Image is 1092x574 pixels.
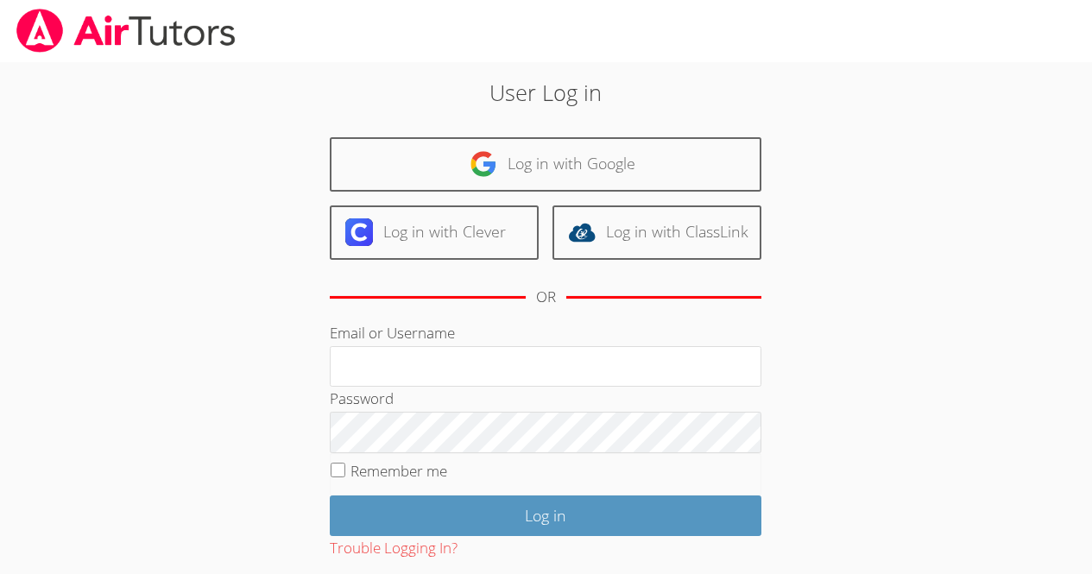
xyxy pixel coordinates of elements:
img: airtutors_banner-c4298cdbf04f3fff15de1276eac7730deb9818008684d7c2e4769d2f7ddbe033.png [15,9,237,53]
input: Log in [330,495,761,536]
a: Log in with Google [330,137,761,192]
button: Trouble Logging In? [330,536,458,561]
a: Log in with Clever [330,205,539,260]
label: Password [330,388,394,408]
div: OR [536,285,556,310]
label: Email or Username [330,323,455,343]
img: google-logo-50288ca7cdecda66e5e0955fdab243c47b7ad437acaf1139b6f446037453330a.svg [470,150,497,178]
img: clever-logo-6eab21bc6e7a338710f1a6ff85c0baf02591cd810cc4098c63d3a4b26e2feb20.svg [345,218,373,246]
a: Log in with ClassLink [552,205,761,260]
label: Remember me [350,461,447,481]
img: classlink-logo-d6bb404cc1216ec64c9a2012d9dc4662098be43eaf13dc465df04b49fa7ab582.svg [568,218,596,246]
h2: User Log in [251,76,841,109]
